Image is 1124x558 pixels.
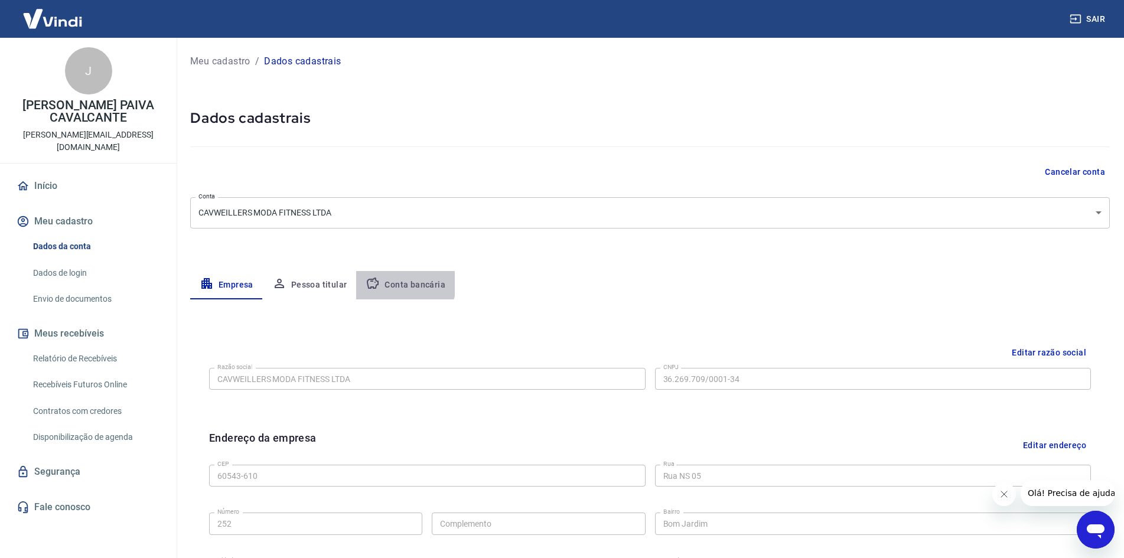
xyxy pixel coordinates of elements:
a: Disponibilização de agenda [28,425,162,449]
iframe: Mensagem da empresa [1021,480,1115,506]
h6: Endereço da empresa [209,430,317,460]
button: Meu cadastro [14,208,162,234]
a: Meu cadastro [190,54,250,68]
a: Fale conosco [14,494,162,520]
iframe: Fechar mensagem [992,482,1016,506]
button: Empresa [190,271,263,299]
a: Dados da conta [28,234,162,259]
img: Vindi [14,1,91,37]
a: Dados de login [28,261,162,285]
button: Editar endereço [1018,430,1091,460]
button: Pessoa titular [263,271,357,299]
a: Segurança [14,459,162,485]
a: Relatório de Recebíveis [28,347,162,371]
button: Conta bancária [356,271,455,299]
button: Meus recebíveis [14,321,162,347]
label: Rua [663,459,675,468]
label: CEP [217,459,229,468]
iframe: Botão para abrir a janela de mensagens [1077,511,1115,549]
label: Bairro [663,507,680,516]
p: Dados cadastrais [264,54,341,68]
h5: Dados cadastrais [190,109,1110,128]
p: [PERSON_NAME][EMAIL_ADDRESS][DOMAIN_NAME] [9,129,167,154]
a: Início [14,173,162,199]
label: Conta [198,192,215,201]
button: Cancelar conta [1040,161,1110,183]
label: CNPJ [663,363,679,371]
label: Razão social [217,363,252,371]
span: Olá! Precisa de ajuda? [7,8,99,18]
button: Editar razão social [1007,342,1091,364]
button: Sair [1067,8,1110,30]
div: J [65,47,112,94]
a: Envio de documentos [28,287,162,311]
label: Número [217,507,239,516]
a: Contratos com credores [28,399,162,423]
p: / [255,54,259,68]
p: [PERSON_NAME] PAIVA CAVALCANTE [9,99,167,124]
a: Recebíveis Futuros Online [28,373,162,397]
div: CAVWEILLERS MODA FITNESS LTDA [190,197,1110,229]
